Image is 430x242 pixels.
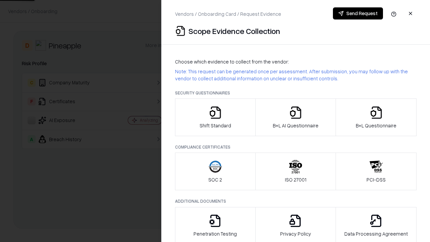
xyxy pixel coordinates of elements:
button: ISO 27001 [255,153,336,190]
p: Penetration Testing [193,230,237,237]
p: B+L Questionnaire [356,122,396,129]
button: Shift Standard [175,98,256,136]
p: Choose which evidence to collect from the vendor: [175,58,417,65]
p: Note: This request can be generated once per assessment. After submission, you may follow up with... [175,68,417,82]
p: ISO 27001 [285,176,306,183]
button: B+L AI Questionnaire [255,98,336,136]
p: PCI-DSS [367,176,386,183]
p: Compliance Certificates [175,144,417,150]
p: Vendors / Onboarding Card / Request Evidence [175,10,281,17]
p: Security Questionnaires [175,90,417,96]
button: SOC 2 [175,153,256,190]
p: B+L AI Questionnaire [273,122,318,129]
button: Send Request [333,7,383,19]
p: SOC 2 [208,176,222,183]
p: Additional Documents [175,198,417,204]
button: PCI-DSS [336,153,417,190]
p: Privacy Policy [280,230,311,237]
button: B+L Questionnaire [336,98,417,136]
p: Scope Evidence Collection [188,26,280,36]
p: Data Processing Agreement [344,230,408,237]
p: Shift Standard [200,122,231,129]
